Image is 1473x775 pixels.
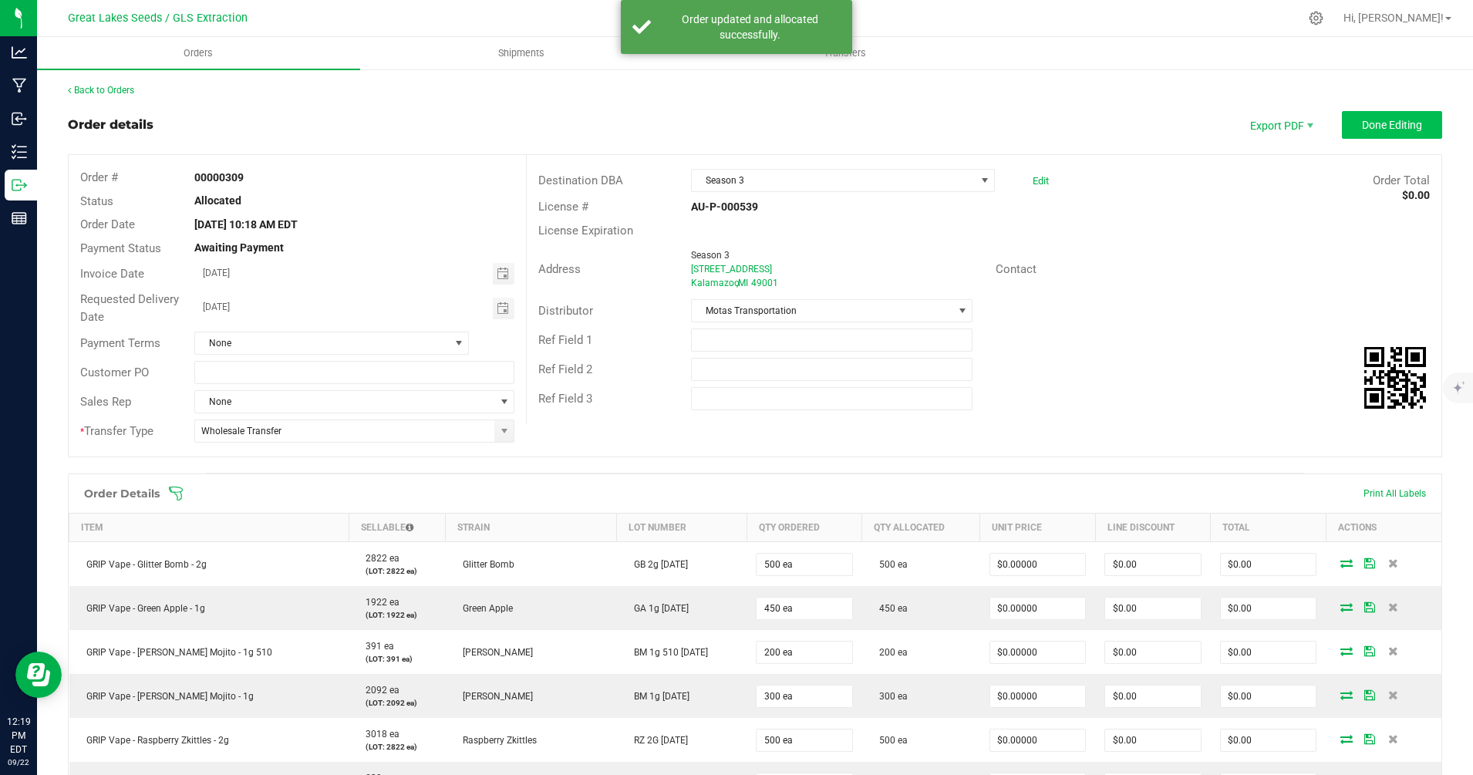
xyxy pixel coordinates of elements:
span: 391 ea [358,641,394,652]
span: , [736,278,738,288]
input: 0 [990,642,1086,663]
th: Qty Ordered [747,514,862,542]
span: Season 3 [692,170,975,191]
th: Line Discount [1095,514,1211,542]
span: BM 1g 510 [DATE] [626,647,708,658]
input: 0 [1105,642,1201,663]
span: Kalamazoo [691,278,740,288]
th: Strain [446,514,617,542]
input: 0 [1105,686,1201,707]
p: 12:19 PM EDT [7,715,30,756]
span: Orders [163,46,234,60]
img: Scan me! [1364,347,1426,409]
iframe: Resource center [15,652,62,698]
p: (LOT: 2822 ea) [358,741,437,753]
p: 09/22 [7,756,30,768]
span: Ref Field 1 [538,333,592,347]
input: 0 [990,554,1086,575]
input: 0 [757,642,852,663]
span: Delete Order Detail [1381,690,1404,699]
span: Destination DBA [538,174,623,187]
span: Delete Order Detail [1381,602,1404,612]
inline-svg: Outbound [12,177,27,193]
span: Save Order Detail [1358,646,1381,655]
span: GA 1g [DATE] [626,603,689,614]
input: 0 [757,554,852,575]
input: 0 [757,598,852,619]
span: Transfer Type [80,424,153,438]
strong: Allocated [194,194,241,207]
strong: [DATE] 10:18 AM EDT [194,218,298,231]
a: Edit [1033,175,1049,187]
span: Distributor [538,304,593,318]
span: GB 2g [DATE] [626,559,688,570]
span: Order Date [80,217,135,231]
inline-svg: Reports [12,211,27,226]
span: License # [538,200,588,214]
span: License Expiration [538,224,633,238]
span: 500 ea [871,735,908,746]
span: 2822 ea [358,553,399,564]
li: Export PDF [1234,111,1326,139]
span: None [195,332,449,354]
strong: Awaiting Payment [194,241,284,254]
p: (LOT: 2092 ea) [358,697,437,709]
div: Order details [68,116,153,134]
span: Done Editing [1362,119,1422,131]
input: 0 [990,730,1086,751]
p: (LOT: 1922 ea) [358,609,437,621]
span: GRIP Vape - Green Apple - 1g [79,603,205,614]
span: Sales Rep [80,395,131,409]
span: Delete Order Detail [1381,558,1404,568]
span: 3018 ea [358,729,399,740]
th: Sellable [349,514,446,542]
span: Season 3 [691,250,730,261]
span: Hi, [PERSON_NAME]! [1343,12,1444,24]
span: Payment Terms [80,336,160,350]
input: 0 [1105,598,1201,619]
span: Save Order Detail [1358,690,1381,699]
a: Shipments [360,37,683,69]
span: Raspberry Zkittles [455,735,537,746]
span: Delete Order Detail [1381,734,1404,743]
span: Shipments [477,46,565,60]
span: GRIP Vape - [PERSON_NAME] Mojito - 1g 510 [79,647,272,658]
th: Unit Price [980,514,1096,542]
inline-svg: Inventory [12,144,27,160]
span: 500 ea [871,559,908,570]
h1: Order Details [84,487,160,500]
span: Delete Order Detail [1381,646,1404,655]
inline-svg: Analytics [12,45,27,60]
p: (LOT: 391 ea) [358,653,437,665]
span: Great Lakes Seeds / GLS Extraction [68,12,248,25]
input: 0 [1221,686,1316,707]
span: Customer PO [80,366,149,379]
input: 0 [1221,642,1316,663]
span: 1922 ea [358,597,399,608]
span: GRIP Vape - Raspberry Zkittles - 2g [79,735,229,746]
span: GRIP Vape - [PERSON_NAME] Mojito - 1g [79,691,254,702]
span: [PERSON_NAME] [455,647,533,658]
inline-svg: Inbound [12,111,27,126]
span: Payment Status [80,241,161,255]
span: Order Total [1373,174,1430,187]
span: Status [80,194,113,208]
span: Requested Delivery Date [80,292,179,324]
strong: $0.00 [1402,189,1430,201]
span: Save Order Detail [1358,734,1381,743]
th: Qty Allocated [862,514,980,542]
input: 0 [990,686,1086,707]
span: 200 ea [871,647,908,658]
span: Ref Field 3 [538,392,592,406]
a: Orders [37,37,360,69]
th: Actions [1326,514,1441,542]
span: 2092 ea [358,685,399,696]
span: Contact [996,262,1036,276]
span: Save Order Detail [1358,558,1381,568]
span: [STREET_ADDRESS] [691,264,772,275]
span: None [195,391,494,413]
span: BM 1g [DATE] [626,691,689,702]
input: 0 [990,598,1086,619]
span: Motas Transportation [692,300,952,322]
